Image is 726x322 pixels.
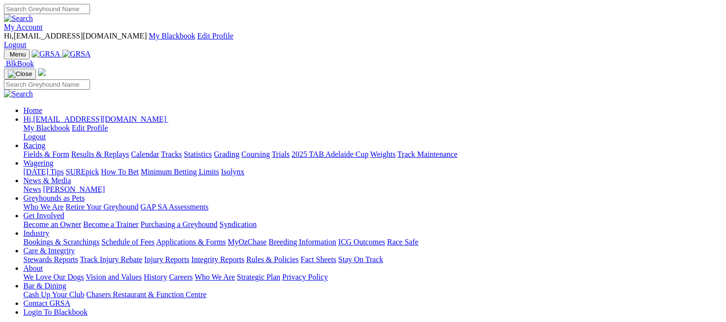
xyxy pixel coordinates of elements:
a: Who We Are [195,273,235,281]
a: Edit Profile [197,32,233,40]
div: Wagering [23,168,722,176]
img: GRSA [62,50,91,58]
a: About [23,264,43,272]
a: Syndication [219,220,256,228]
div: Get Involved [23,220,722,229]
div: Industry [23,238,722,246]
div: Greyhounds as Pets [23,203,722,211]
a: Cash Up Your Club [23,290,84,299]
a: Fact Sheets [301,255,336,264]
a: Get Involved [23,211,64,220]
a: Applications & Forms [156,238,226,246]
a: Vision and Values [86,273,142,281]
a: Track Maintenance [398,150,457,158]
a: BlkBook [4,59,34,68]
a: Results & Replays [71,150,129,158]
a: Racing [23,141,45,150]
img: logo-grsa-white.png [38,68,46,76]
a: Retire Your Greyhound [66,203,139,211]
a: We Love Our Dogs [23,273,84,281]
a: Statistics [184,150,212,158]
a: Weights [370,150,396,158]
div: About [23,273,722,282]
img: Close [8,70,32,78]
a: Strategic Plan [237,273,280,281]
span: Hi, [EMAIL_ADDRESS][DOMAIN_NAME] [23,115,166,123]
a: Care & Integrity [23,246,75,255]
a: My Account [4,23,43,31]
a: Contact GRSA [23,299,70,307]
a: Breeding Information [269,238,336,246]
a: Who We Are [23,203,64,211]
a: How To Bet [101,168,139,176]
a: SUREpick [66,168,99,176]
a: Grading [214,150,239,158]
a: 2025 TAB Adelaide Cup [291,150,368,158]
div: Hi,[EMAIL_ADDRESS][DOMAIN_NAME] [23,124,722,141]
a: Injury Reports [144,255,189,264]
span: BlkBook [6,59,34,68]
button: Toggle navigation [4,49,30,59]
a: Careers [169,273,193,281]
a: Wagering [23,159,54,167]
a: Isolynx [221,168,244,176]
a: Logout [4,40,26,49]
a: Login To Blackbook [23,308,88,316]
a: News & Media [23,176,71,185]
a: MyOzChase [228,238,267,246]
button: Toggle navigation [4,69,36,79]
a: Greyhounds as Pets [23,194,85,202]
a: Integrity Reports [191,255,244,264]
div: Care & Integrity [23,255,722,264]
span: Hi, [EMAIL_ADDRESS][DOMAIN_NAME] [4,32,147,40]
div: Racing [23,150,722,159]
span: Menu [10,51,26,58]
div: Bar & Dining [23,290,722,299]
a: My Blackbook [149,32,196,40]
a: Edit Profile [72,124,108,132]
a: Bar & Dining [23,282,66,290]
input: Search [4,4,90,14]
a: Rules & Policies [246,255,299,264]
div: News & Media [23,185,722,194]
a: Calendar [131,150,159,158]
a: Coursing [241,150,270,158]
a: News [23,185,41,193]
img: GRSA [32,50,60,58]
a: Purchasing a Greyhound [141,220,218,228]
a: Become an Owner [23,220,81,228]
a: [PERSON_NAME] [43,185,105,193]
a: Industry [23,229,49,237]
a: Stewards Reports [23,255,78,264]
a: [DATE] Tips [23,168,64,176]
a: Minimum Betting Limits [141,168,219,176]
a: Become a Trainer [83,220,139,228]
a: Stay On Track [338,255,383,264]
img: Search [4,14,33,23]
a: Chasers Restaurant & Function Centre [86,290,206,299]
a: Fields & Form [23,150,69,158]
a: Bookings & Scratchings [23,238,99,246]
a: Track Injury Rebate [80,255,142,264]
a: Race Safe [387,238,418,246]
a: History [144,273,167,281]
a: GAP SA Assessments [141,203,209,211]
a: ICG Outcomes [338,238,385,246]
img: Search [4,90,33,98]
a: My Blackbook [23,124,70,132]
a: Logout [23,133,46,141]
a: Schedule of Fees [101,238,154,246]
a: Trials [272,150,290,158]
a: Hi,[EMAIL_ADDRESS][DOMAIN_NAME] [23,115,168,123]
div: My Account [4,32,722,49]
a: Home [23,106,42,114]
a: Privacy Policy [282,273,328,281]
input: Search [4,79,90,90]
a: Tracks [161,150,182,158]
